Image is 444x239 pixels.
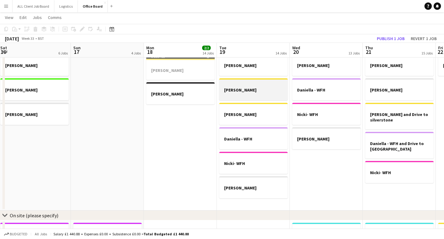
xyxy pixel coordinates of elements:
app-job-card: [PERSON_NAME] [219,103,288,125]
span: 22 [437,48,443,55]
app-job-card: [PERSON_NAME] [219,176,288,198]
span: Jobs [33,15,42,20]
span: Edit [20,15,27,20]
div: [DATE] [5,35,19,42]
app-job-card: Daniella - WFH and Drive to [GEOGRAPHIC_DATA] [365,132,434,159]
button: Revert 1 job [408,35,439,43]
app-job-card: [PERSON_NAME] [0,78,69,100]
a: View [2,13,16,21]
span: Sun [73,45,81,50]
div: 6 Jobs [58,51,68,55]
span: Week 33 [20,36,35,41]
h3: Nicki- WFH [219,161,288,166]
app-job-card: Nicki- WFH [219,152,288,174]
span: Budgeted [10,232,27,236]
h3: [PERSON_NAME] [219,87,288,93]
div: BST [38,36,44,41]
span: Comms [48,15,62,20]
button: Logistics [54,0,78,12]
h3: [PERSON_NAME] [292,63,361,68]
app-job-card: [PERSON_NAME] [219,54,288,76]
span: 19 [218,48,226,55]
h3: Daniella - WFH and Drive to [GEOGRAPHIC_DATA] [365,141,434,152]
h3: [PERSON_NAME] [365,87,434,93]
h3: [PERSON_NAME] [292,136,361,142]
app-job-card: Nicki- WFH [365,161,434,183]
app-job-card: [PERSON_NAME] [365,54,434,76]
button: Budgeted [3,231,28,237]
h3: Daniella - WFH [219,136,288,142]
app-job-card: [PERSON_NAME] [0,103,69,125]
h3: [PERSON_NAME] [0,112,69,117]
app-job-card: [PERSON_NAME] [146,82,215,104]
span: Fri [438,45,443,50]
h3: [PERSON_NAME] [0,63,69,68]
h3: [PERSON_NAME] [219,185,288,191]
app-job-card: [PERSON_NAME] [365,78,434,100]
h3: [PERSON_NAME] [365,63,434,68]
app-job-card: Daniella - WFH [219,127,288,149]
button: ALL Client Job Board [13,0,54,12]
h3: Nicki- WFH [365,170,434,175]
div: 14 Jobs [202,51,214,55]
app-job-card: [PERSON_NAME] [219,78,288,100]
app-job-card: Deleted [PERSON_NAME] [146,54,215,80]
span: All jobs [34,232,48,236]
span: Tue [219,45,226,50]
div: On site (please specify) [10,212,58,218]
h3: [PERSON_NAME] [219,112,288,117]
div: 13 Jobs [348,51,360,55]
app-job-card: [PERSON_NAME] [292,127,361,149]
a: Edit [17,13,29,21]
div: 15 Jobs [421,51,433,55]
div: 14 Jobs [275,51,287,55]
button: Office Board [78,0,108,12]
h3: [PERSON_NAME] [219,63,288,68]
h3: [PERSON_NAME] [0,87,69,93]
div: 4 Jobs [131,51,141,55]
app-job-card: Daniella - WFH [292,78,361,100]
span: Thu [365,45,373,50]
span: View [5,15,13,20]
h3: Daniella - WFH [292,87,361,93]
h3: [PERSON_NAME] [146,91,215,97]
span: Total Budgeted £1 440.88 [144,232,189,236]
button: Publish 1 job [374,35,407,43]
span: Mon [146,45,154,50]
span: 17 [72,48,81,55]
h3: Nicki- WFH [292,112,361,117]
app-job-card: [PERSON_NAME] [292,54,361,76]
div: Salary £1 440.88 + Expenses £0.00 + Subsistence £0.00 = [53,232,189,236]
app-job-card: [PERSON_NAME] and Drive to silverstone [365,103,434,129]
app-job-card: Nicki- WFH [292,103,361,125]
span: 18 [145,48,154,55]
h3: [PERSON_NAME] and Drive to silverstone [365,112,434,123]
span: 20 [291,48,300,55]
h3: [PERSON_NAME] [146,68,215,73]
span: Sat [0,45,7,50]
span: Wed [292,45,300,50]
app-job-card: [PERSON_NAME] [0,54,69,76]
span: 21 [364,48,373,55]
span: 2/2 [202,46,211,50]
